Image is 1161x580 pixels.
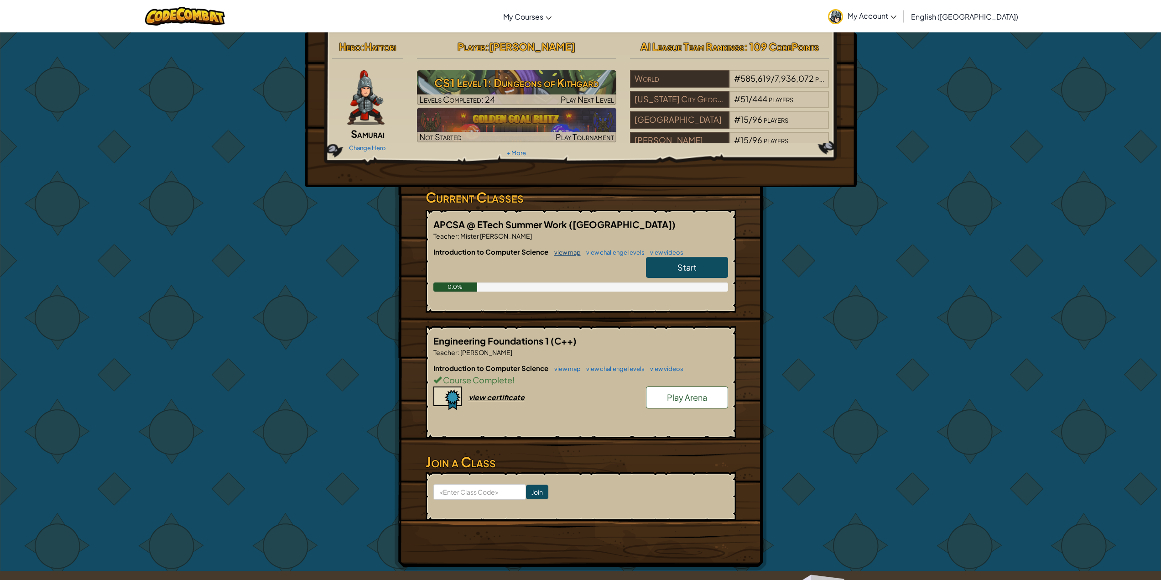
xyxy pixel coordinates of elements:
[744,40,819,53] span: : 109 CodePoints
[740,73,771,84] span: 585,619
[550,365,581,372] a: view map
[630,91,729,108] div: [US_STATE] City Geographic District #30
[339,40,361,53] span: Hero
[556,131,614,142] span: Play Tournament
[145,7,225,26] img: CodeCombat logo
[499,4,556,29] a: My Courses
[630,111,729,129] div: [GEOGRAPHIC_DATA]
[433,219,569,230] span: APCSA @ ETech Summer Work
[823,2,901,31] a: My Account
[646,365,683,372] a: view videos
[764,135,788,145] span: players
[734,94,740,104] span: #
[769,94,793,104] span: players
[364,40,396,53] span: Hattori
[906,4,1023,29] a: English ([GEOGRAPHIC_DATA])
[749,135,752,145] span: /
[433,348,458,356] span: Teacher
[740,135,749,145] span: 15
[752,114,762,125] span: 96
[512,375,515,385] span: !
[347,70,385,125] img: samurai.pose.png
[419,131,462,142] span: Not Started
[442,375,512,385] span: Course Complete
[433,484,526,500] input: <Enter Class Code>
[752,135,762,145] span: 96
[630,79,829,89] a: World#585,619/7,936,072players
[433,392,525,402] a: view certificate
[526,485,548,499] input: Join
[458,232,459,240] span: :
[458,40,485,53] span: Player
[848,11,896,21] span: My Account
[749,114,752,125] span: /
[458,348,459,356] span: :
[351,127,385,140] span: Samurai
[433,282,478,292] div: 0.0%
[503,12,543,21] span: My Courses
[485,40,489,53] span: :
[433,335,551,346] span: Engineering Foundations 1
[815,73,840,84] span: players
[469,392,525,402] div: view certificate
[630,132,729,149] div: [PERSON_NAME]
[417,108,616,142] img: Golden Goal
[630,120,829,131] a: [GEOGRAPHIC_DATA]#15/96players
[828,9,843,24] img: avatar
[433,387,462,410] img: certificate-icon.png
[630,70,729,88] div: World
[752,94,767,104] span: 444
[749,94,752,104] span: /
[771,73,775,84] span: /
[582,249,645,256] a: view challenge levels
[459,348,512,356] span: [PERSON_NAME]
[507,149,526,157] a: + More
[419,94,495,105] span: Levels Completed: 24
[417,108,616,142] a: Not StartedPlay Tournament
[561,94,614,105] span: Play Next Level
[640,40,744,53] span: AI League Team Rankings
[734,73,740,84] span: #
[646,249,683,256] a: view videos
[775,73,814,84] span: 7,936,072
[569,219,676,230] span: ([GEOGRAPHIC_DATA])
[734,135,740,145] span: #
[433,232,458,240] span: Teacher
[677,262,697,272] span: Start
[630,99,829,110] a: [US_STATE] City Geographic District #30#51/444players
[417,70,616,105] a: Play Next Level
[417,70,616,105] img: CS1 Level 1: Dungeons of Kithgard
[667,392,707,402] span: Play Arena
[426,452,736,472] h3: Join a Class
[740,94,749,104] span: 51
[911,12,1018,21] span: English ([GEOGRAPHIC_DATA])
[433,364,550,372] span: Introduction to Computer Science
[433,247,550,256] span: Introduction to Computer Science
[426,187,736,208] h3: Current Classes
[550,249,581,256] a: view map
[349,144,386,152] a: Change Hero
[361,40,364,53] span: :
[740,114,749,125] span: 15
[551,335,577,346] span: (C++)
[489,40,575,53] span: [PERSON_NAME]
[459,232,532,240] span: Mister [PERSON_NAME]
[734,114,740,125] span: #
[630,141,829,151] a: [PERSON_NAME]#15/96players
[582,365,645,372] a: view challenge levels
[417,73,616,93] h3: CS1 Level 1: Dungeons of Kithgard
[764,114,788,125] span: players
